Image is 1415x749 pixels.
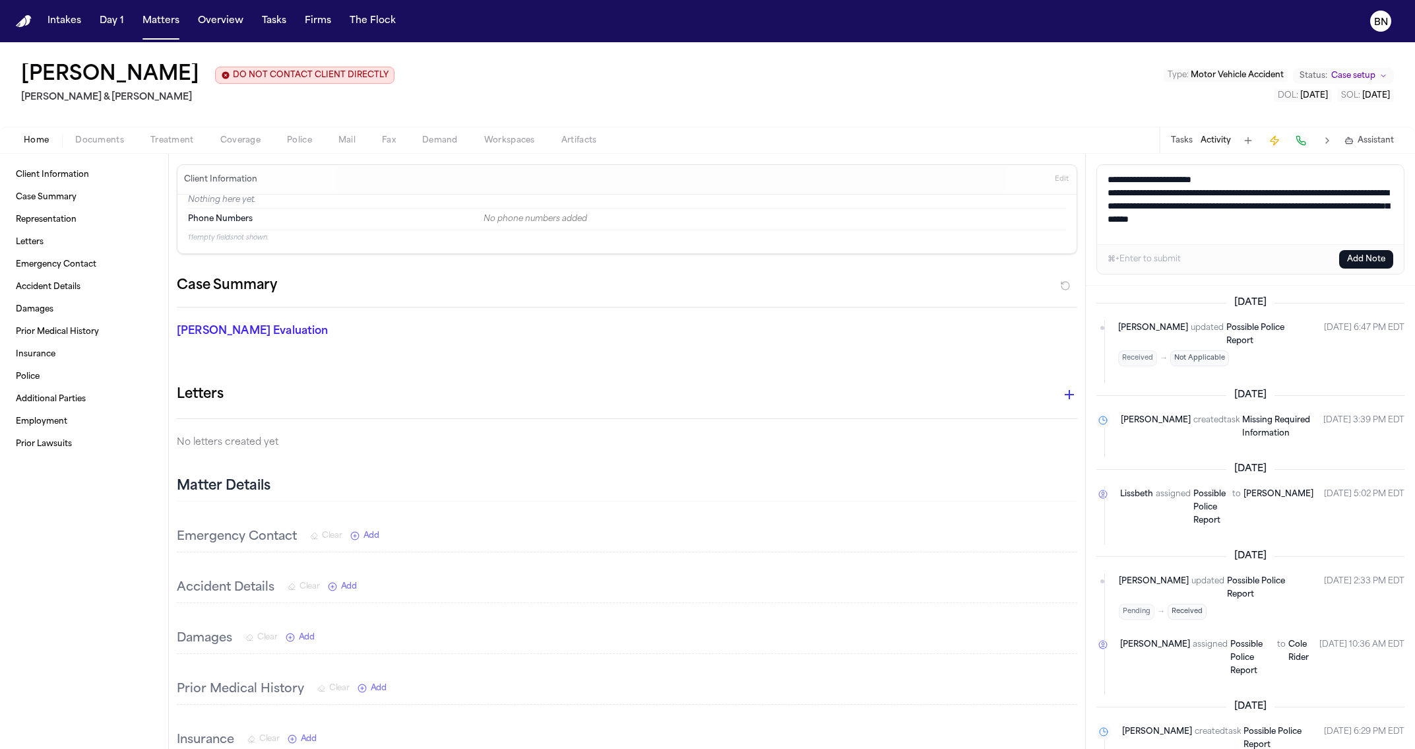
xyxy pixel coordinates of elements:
[317,683,350,694] button: Clear Prior Medical History
[1156,488,1191,527] span: assigned
[1160,353,1168,364] span: →
[1230,638,1274,678] a: Possible Police Report
[1226,324,1284,345] span: Possible Police Report
[329,683,350,694] span: Clear
[177,323,466,339] p: [PERSON_NAME] Evaluation
[484,135,535,146] span: Workspaces
[259,734,280,744] span: Clear
[16,15,32,28] img: Finch Logo
[193,9,249,33] button: Overview
[1121,414,1191,440] span: [PERSON_NAME]
[1242,416,1310,438] span: Missing Required Information
[94,9,129,33] button: Day 1
[1108,254,1181,265] div: ⌘+Enter to submit
[1191,71,1284,79] span: Motor Vehicle Accident
[177,384,224,405] h1: Letters
[150,135,194,146] span: Treatment
[341,581,357,592] span: Add
[177,477,270,496] h2: Matter Details
[215,67,394,84] button: Edit client contact restriction
[371,683,387,694] span: Add
[1344,135,1394,146] button: Assistant
[1168,604,1207,620] span: Received
[11,321,158,342] a: Prior Medical History
[1243,728,1302,749] span: Possible Police Report
[16,15,32,28] a: Home
[1324,488,1404,527] time: July 24, 2025 at 5:02 PM
[422,135,458,146] span: Demand
[11,254,158,275] a: Emergency Contact
[1239,131,1257,150] button: Add Task
[11,232,158,253] a: Letters
[1319,638,1404,678] time: July 23, 2025 at 10:36 AM
[177,528,297,546] h3: Emergency Contact
[1358,135,1394,146] span: Assistant
[1274,89,1332,102] button: Edit DOL: 2024-08-04
[328,581,357,592] button: Add New
[233,70,389,81] span: DO NOT CONTACT CLIENT DIRECTLY
[322,531,342,541] span: Clear
[1227,575,1313,601] a: Possible Police Report
[1191,321,1224,348] span: updated
[21,90,394,106] h2: [PERSON_NAME] & [PERSON_NAME]
[1226,296,1274,309] span: [DATE]
[1242,414,1313,440] a: Missing Required Information
[1232,488,1241,527] span: to
[1226,321,1313,348] a: Possible Police Report
[350,531,379,541] button: Add New
[1339,250,1393,269] button: Add Note
[301,734,317,744] span: Add
[363,531,379,541] span: Add
[287,135,312,146] span: Police
[561,135,597,146] span: Artifacts
[1157,606,1165,617] span: →
[1051,169,1073,190] button: Edit
[11,277,158,298] a: Accident Details
[1119,575,1189,601] span: [PERSON_NAME]
[338,135,356,146] span: Mail
[21,63,199,87] h1: [PERSON_NAME]
[1293,68,1394,84] button: Change status from Case setup
[1288,638,1309,678] span: Cole Rider
[1118,321,1188,348] span: [PERSON_NAME]
[288,734,317,744] button: Add New
[1201,135,1231,146] button: Activity
[1193,414,1240,440] span: created task
[137,9,185,33] a: Matters
[310,531,342,541] button: Clear Emergency Contact
[1230,641,1263,675] span: Possible Police Report
[11,344,158,365] a: Insurance
[1331,71,1375,81] span: Case setup
[1118,350,1157,366] span: Received
[1164,69,1288,82] button: Edit Type: Motor Vehicle Accident
[11,389,158,410] a: Additional Parties
[1292,131,1310,150] button: Make a Call
[1226,463,1274,476] span: [DATE]
[1120,638,1190,678] span: [PERSON_NAME]
[344,9,401,33] button: The Flock
[1226,389,1274,402] span: [DATE]
[177,275,277,296] h2: Case Summary
[1300,92,1328,100] span: [DATE]
[1300,71,1327,81] span: Status:
[1243,488,1313,527] span: [PERSON_NAME]
[42,9,86,33] a: Intakes
[11,299,158,320] a: Damages
[177,435,1077,451] p: No letters created yet
[181,174,260,185] h3: Client Information
[1323,414,1404,440] time: August 21, 2025 at 3:39 PM
[1341,92,1360,100] span: SOL :
[1120,488,1153,527] span: Lissbeth
[75,135,124,146] span: Documents
[299,581,320,592] span: Clear
[1119,604,1154,620] span: Pending
[382,135,396,146] span: Fax
[299,9,336,33] button: Firms
[1362,92,1390,100] span: [DATE]
[1324,575,1404,620] time: July 23, 2025 at 2:33 PM
[21,63,199,87] button: Edit matter name
[11,411,158,432] a: Employment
